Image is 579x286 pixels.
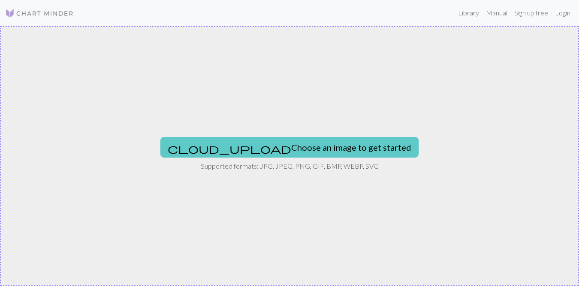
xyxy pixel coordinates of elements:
[201,161,379,171] p: Supported formats: JPG, JPEG, PNG, GIF, BMP, WEBP, SVG
[168,143,291,155] span: cloud_upload
[482,4,511,21] a: Manual
[5,8,74,18] img: Logo
[511,4,552,21] a: Sign up free
[160,137,419,158] button: Choose an image to get started
[455,4,482,21] a: Library
[552,4,574,21] a: Login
